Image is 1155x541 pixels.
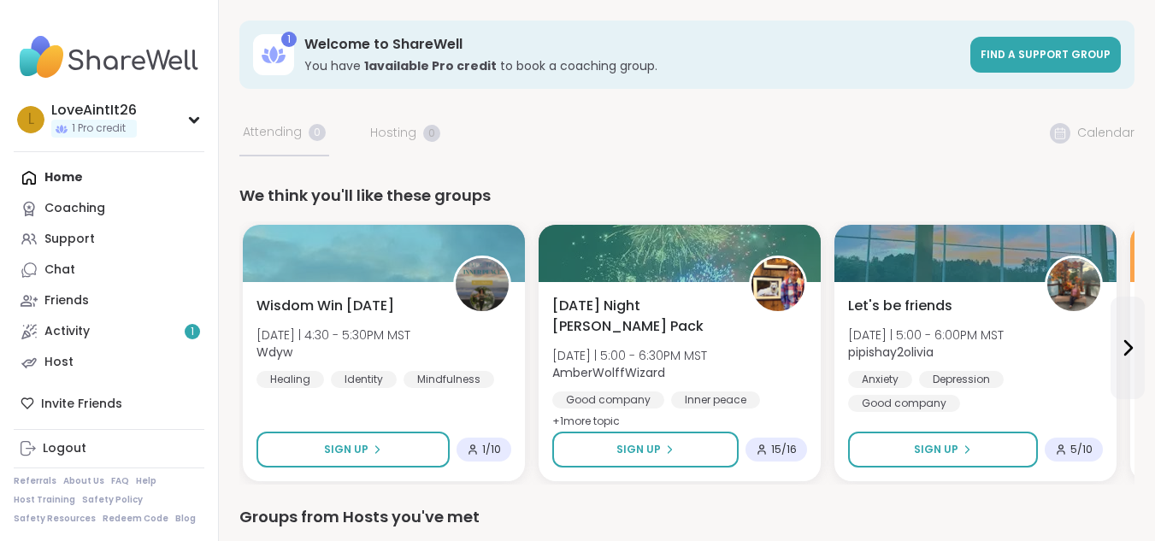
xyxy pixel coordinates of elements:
[44,292,89,309] div: Friends
[14,316,204,347] a: Activity1
[552,432,739,467] button: Sign Up
[14,433,204,464] a: Logout
[552,296,730,337] span: [DATE] Night [PERSON_NAME] Pack
[281,32,297,47] div: 1
[848,395,960,412] div: Good company
[111,475,129,487] a: FAQ
[256,344,292,361] b: Wdyw
[848,344,934,361] b: pipishay2olivia
[63,475,104,487] a: About Us
[191,325,194,339] span: 1
[14,193,204,224] a: Coaching
[14,27,204,87] img: ShareWell Nav Logo
[364,57,497,74] b: 1 available Pro credit
[136,475,156,487] a: Help
[848,296,952,316] span: Let's be friends
[848,371,912,388] div: Anxiety
[751,258,804,311] img: AmberWolffWizard
[14,494,75,506] a: Host Training
[981,47,1111,62] span: Find a support group
[14,513,96,525] a: Safety Resources
[14,388,204,419] div: Invite Friends
[44,323,90,340] div: Activity
[848,432,1038,467] button: Sign Up
[1070,443,1093,456] span: 5 / 10
[239,184,1134,208] div: We think you'll like these groups
[552,347,707,364] span: [DATE] | 5:00 - 6:30PM MST
[44,262,75,279] div: Chat
[1047,258,1100,311] img: pipishay2olivia
[256,296,394,316] span: Wisdom Win [DATE]
[771,443,797,456] span: 15 / 16
[848,326,1004,344] span: [DATE] | 5:00 - 6:00PM MST
[239,505,1134,529] div: Groups from Hosts you've met
[914,442,958,457] span: Sign Up
[970,37,1121,73] a: Find a support group
[256,371,324,388] div: Healing
[82,494,143,506] a: Safety Policy
[331,371,397,388] div: Identity
[175,513,196,525] a: Blog
[482,443,501,456] span: 1 / 10
[51,101,137,120] div: LoveAintIt26
[14,475,56,487] a: Referrals
[44,200,105,217] div: Coaching
[456,258,509,311] img: Wdyw
[304,35,960,54] h3: Welcome to ShareWell
[44,231,95,248] div: Support
[324,442,368,457] span: Sign Up
[43,440,86,457] div: Logout
[14,285,204,316] a: Friends
[552,391,664,409] div: Good company
[616,442,661,457] span: Sign Up
[44,354,74,371] div: Host
[14,224,204,255] a: Support
[14,255,204,285] a: Chat
[14,347,204,378] a: Host
[256,432,450,467] button: Sign Up
[256,326,410,344] span: [DATE] | 4:30 - 5:30PM MST
[304,57,960,74] h3: You have to book a coaching group.
[103,513,168,525] a: Redeem Code
[552,364,665,381] b: AmberWolffWizard
[72,121,126,136] span: 1 Pro credit
[919,371,1004,388] div: Depression
[404,371,494,388] div: Mindfulness
[28,109,34,131] span: L
[671,391,760,409] div: Inner peace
